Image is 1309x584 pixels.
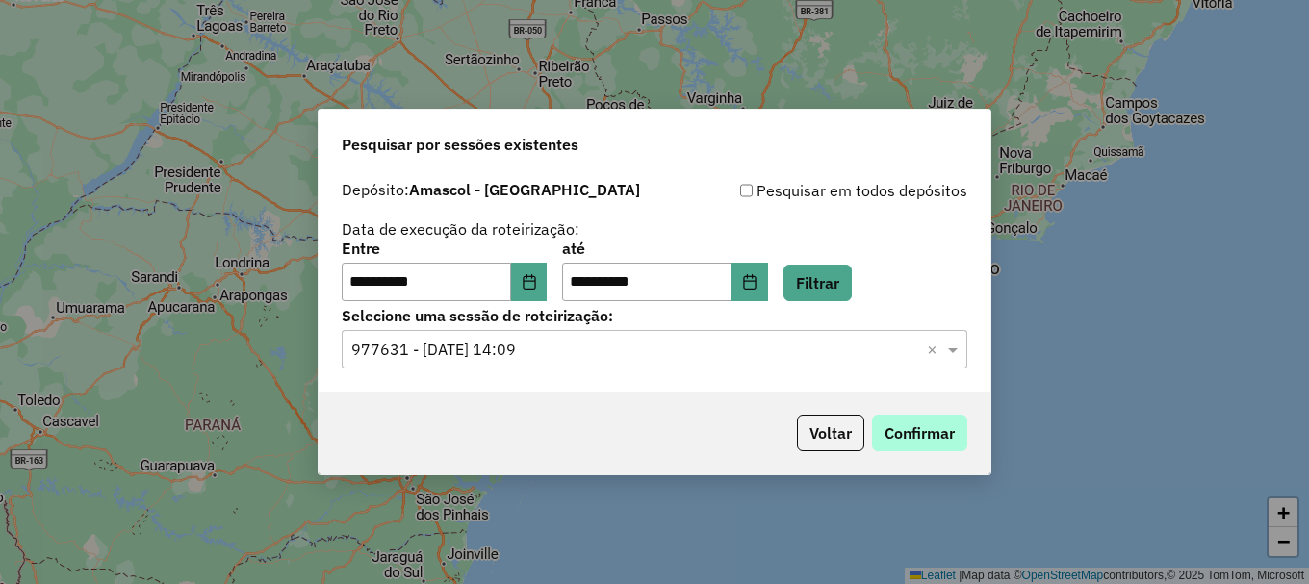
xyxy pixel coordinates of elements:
[731,263,768,301] button: Choose Date
[342,217,579,241] label: Data de execução da roteirização:
[872,415,967,451] button: Confirmar
[342,178,640,201] label: Depósito:
[511,263,548,301] button: Choose Date
[783,265,852,301] button: Filtrar
[342,237,547,260] label: Entre
[562,237,767,260] label: até
[654,179,967,202] div: Pesquisar em todos depósitos
[797,415,864,451] button: Voltar
[342,304,967,327] label: Selecione uma sessão de roteirização:
[342,133,578,156] span: Pesquisar por sessões existentes
[927,338,943,361] span: Clear all
[409,180,640,199] strong: Amascol - [GEOGRAPHIC_DATA]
